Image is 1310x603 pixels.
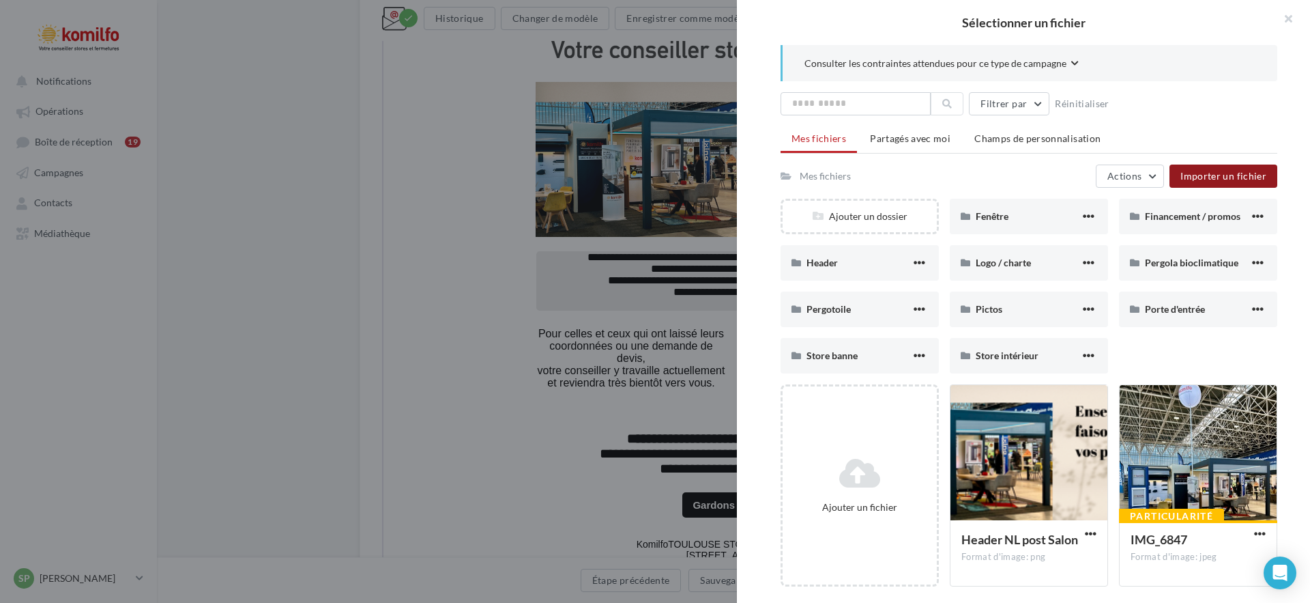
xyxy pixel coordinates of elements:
[791,132,846,144] span: Mes fichiers
[961,551,1096,563] div: Format d'image: png
[788,501,931,514] div: Ajouter un fichier
[1096,165,1164,188] button: Actions
[1131,551,1266,563] div: Format d'image: jpeg
[969,92,1049,115] button: Filtrer par
[961,532,1078,547] span: Header NL post Salon
[974,132,1101,144] span: Champs de personnalisation
[976,257,1031,268] span: Logo / charte
[806,257,838,268] span: Header
[1049,96,1115,112] button: Réinitialiser
[154,471,342,495] span: votre conseiller y travaille actuellement et reviendra très bientôt vers vous.
[1145,303,1205,315] span: Porte d'entrée
[1169,165,1277,188] button: Importer un fichier
[1131,532,1187,547] span: IMG_6847
[976,350,1038,361] span: Store intérieur
[870,132,950,144] span: Partagés avec moi
[402,10,439,20] a: Cliquez-ici
[1180,170,1266,182] span: Importer un fichier
[806,303,851,315] span: Pergotoile
[261,11,402,20] span: L'email ne s'affiche pas correctement ?
[976,303,1002,315] span: Pictos
[804,57,1066,70] span: Consulter les contraintes attendues pour ce type de campagne
[155,434,340,471] span: Pour celles et ceux qui ont laissé leurs coordonnées ou une demande de devis,
[402,11,439,20] u: Cliquez-ici
[783,210,937,223] div: Ajouter un dossier
[800,169,851,183] div: Mes fichiers
[152,188,548,343] img: Header_NL_post_Salon.png
[804,56,1079,73] button: Consulter les contraintes attendues pour ce type de campagne
[1119,509,1224,524] div: Particularité
[1264,557,1296,589] div: Open Intercom Messenger
[759,16,1288,29] h2: Sélectionner un fichier
[806,350,858,361] span: Store banne
[976,210,1008,222] span: Fenêtre
[1107,170,1141,182] span: Actions
[162,45,538,165] img: Logo_classique_avec_baseline_-_Fond_transparent.png
[1145,210,1240,222] span: Financement / promos
[1145,257,1238,268] span: Pergola bioclimatique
